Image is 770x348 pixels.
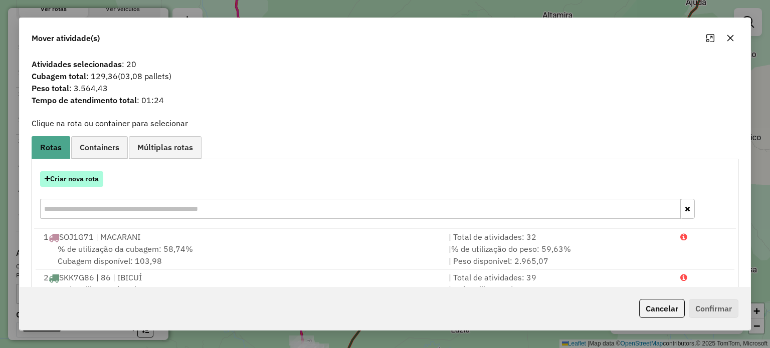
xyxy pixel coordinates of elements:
[38,271,443,283] div: 2
[40,143,62,151] span: Rotas
[26,94,744,106] span: : 01:24
[680,233,687,241] i: Porcentagens após mover as atividades: Cubagem: 110,07% Peso: 108,16%
[680,273,687,281] i: Porcentagens após mover as atividades: Cubagem: 130,18% Peso: 128,02%
[32,83,69,93] strong: Peso total
[38,243,443,267] div: Cubagem disponível: 103,98
[59,272,142,282] span: SKK7G86 | 86 | IBICUÍ
[40,171,103,187] button: Criar nova rota
[118,71,171,81] span: (03,08 pallets)
[443,231,674,243] div: | Total de atividades: 32
[26,82,744,94] span: : 3.564,43
[443,243,674,267] div: | | Peso disponível: 2.965,07
[443,283,674,307] div: | | Peso disponível: 193,04
[38,283,443,307] div: Cubagem disponível: 2,59
[32,32,100,44] span: Mover atividade(s)
[32,59,122,69] strong: Atividades selecionadas
[451,284,571,294] span: % de utilização do peso: 98,40%
[702,30,718,46] button: Maximize
[32,71,86,81] strong: Cubagem total
[26,70,744,82] span: : 129,36
[58,244,193,254] span: % de utilização da cubagem: 58,74%
[38,231,443,243] div: 1 SOJ1G71 | MACARANI
[639,299,685,318] button: Cancelar
[32,117,188,129] label: Clique na rota ou container para selecionar
[137,143,193,151] span: Múltiplas rotas
[80,143,119,151] span: Containers
[443,271,674,283] div: | Total de atividades: 39
[58,284,193,294] span: % de utilização da cubagem: 99,38%
[451,244,571,254] span: % de utilização do peso: 59,63%
[32,95,137,105] strong: Tempo de atendimento total
[26,58,744,70] span: : 20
